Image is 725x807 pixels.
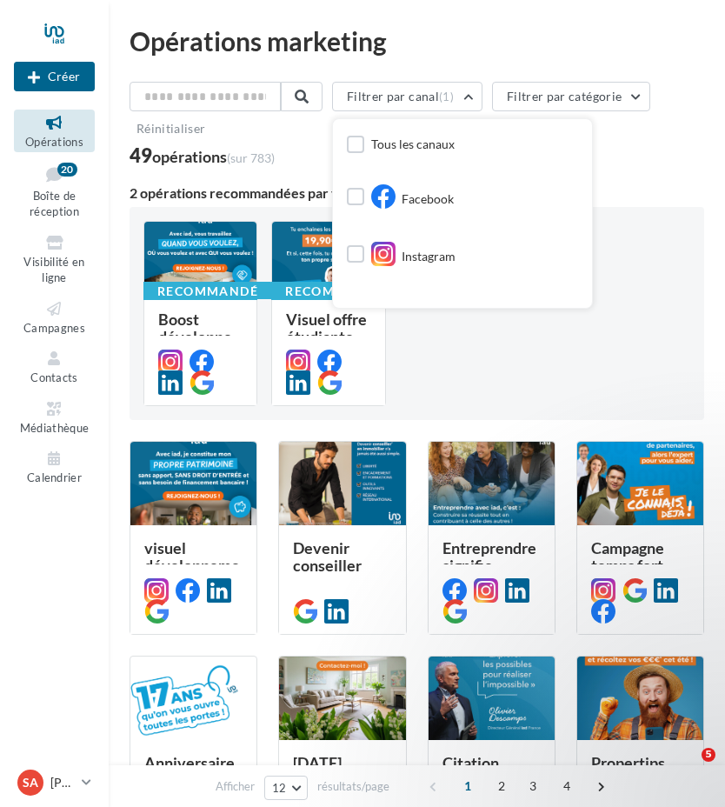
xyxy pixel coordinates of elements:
[23,255,84,285] span: Visibilité en ligne
[293,753,356,790] span: [DATE] (Muguet)
[272,781,287,795] span: 12
[14,62,95,91] div: Nouvelle campagne
[130,186,704,200] div: 2 opérations recommandées par votre enseigne
[371,137,455,151] span: Tous les canaux
[30,370,78,384] span: Contacts
[130,146,275,165] div: 49
[27,470,82,484] span: Calendrier
[442,538,536,575] span: Entreprendre signifie
[23,321,85,335] span: Campagnes
[14,110,95,152] a: Opérations
[591,753,665,772] span: Propertips
[492,82,650,111] button: Filtrer par catégorie
[23,774,38,791] span: SA
[57,163,77,177] div: 20
[20,421,90,435] span: Médiathèque
[264,776,309,800] button: 12
[666,748,708,790] iframe: Intercom live chat
[332,82,482,111] button: Filtrer par canal(1)
[216,778,255,795] span: Afficher
[439,90,454,103] span: (1)
[14,445,95,488] a: Calendrier
[227,150,275,165] span: (sur 783)
[488,772,515,800] span: 2
[519,772,547,800] span: 3
[402,248,456,265] span: Instagram
[130,118,213,139] button: Réinitialiser
[14,62,95,91] button: Créer
[130,28,704,54] div: Opérations marketing
[14,766,95,799] a: SA [PERSON_NAME]
[271,282,400,301] div: Recommandé
[14,345,95,388] a: Contacts
[14,159,95,223] a: Boîte de réception20
[152,149,275,164] div: opérations
[50,774,75,791] p: [PERSON_NAME]
[454,772,482,800] span: 1
[402,190,454,208] span: Facebook
[144,538,240,592] span: visuel développement
[286,310,367,363] span: Visuel offre étudiante N°2
[14,296,95,338] a: Campagnes
[144,753,235,790] span: Anniversaire iad
[317,778,389,795] span: résultats/page
[25,135,83,149] span: Opérations
[14,396,95,438] a: Médiathèque
[293,538,362,575] span: Devenir conseiller
[553,772,581,800] span: 4
[158,310,232,363] span: Boost développement n°2
[702,748,715,762] span: 5
[143,282,272,301] div: Recommandé
[591,538,669,610] span: Campagne temps fort acquéreurs n°2
[30,189,79,219] span: Boîte de réception
[14,230,95,289] a: Visibilité en ligne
